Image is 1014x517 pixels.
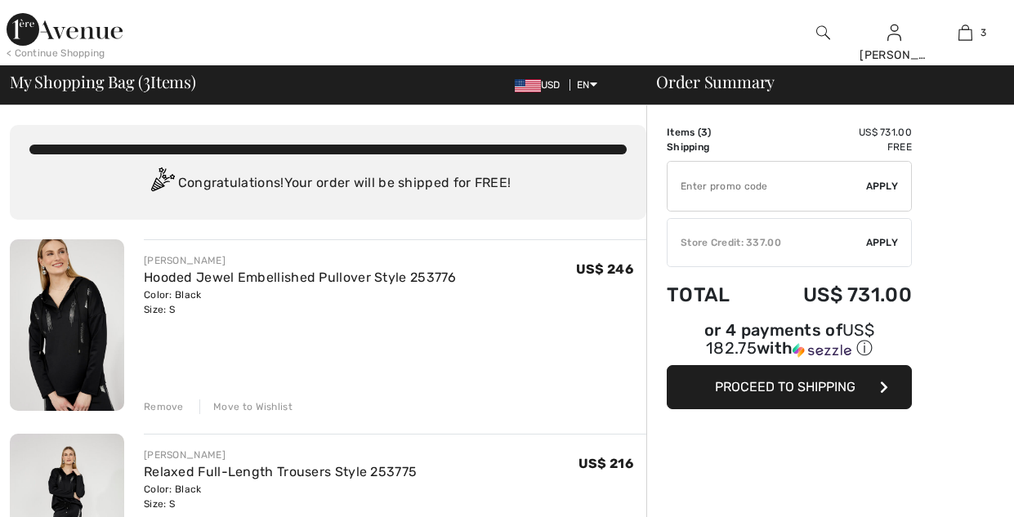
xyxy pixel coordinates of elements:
img: Sezzle [793,343,851,358]
div: [PERSON_NAME] [860,47,929,64]
input: Promo code [668,162,866,211]
div: Congratulations! Your order will be shipped for FREE! [29,167,627,200]
span: Apply [866,235,899,250]
div: Color: Black Size: S [144,287,457,317]
img: Congratulation2.svg [145,167,178,200]
div: Move to Wishlist [199,399,293,414]
img: Hooded Jewel Embellished Pullover Style 253776 [10,239,124,411]
td: US$ 731.00 [757,267,912,323]
div: Store Credit: 337.00 [668,235,866,250]
div: or 4 payments of with [667,323,912,359]
img: US Dollar [515,79,541,92]
td: Total [667,267,757,323]
a: Relaxed Full-Length Trousers Style 253775 [144,464,417,479]
div: Remove [144,399,184,414]
span: USD [515,79,567,91]
td: US$ 731.00 [757,125,912,140]
img: My Bag [958,23,972,42]
img: My Info [887,23,901,42]
td: Items ( ) [667,125,757,140]
div: [PERSON_NAME] [144,253,457,268]
div: Color: Black Size: S [144,482,417,511]
span: 3 [980,25,986,40]
span: Proceed to Shipping [715,379,855,394]
span: 3 [701,127,708,138]
td: Shipping [667,140,757,154]
td: Free [757,140,912,154]
span: My Shopping Bag ( Items) [10,74,196,90]
img: search the website [816,23,830,42]
a: Sign In [887,25,901,40]
a: Hooded Jewel Embellished Pullover Style 253776 [144,270,457,285]
div: < Continue Shopping [7,46,105,60]
span: US$ 182.75 [706,320,874,358]
div: [PERSON_NAME] [144,448,417,462]
div: Order Summary [637,74,1004,90]
span: EN [577,79,597,91]
a: 3 [931,23,1000,42]
span: 3 [143,69,150,91]
span: US$ 246 [576,261,633,277]
img: 1ère Avenue [7,13,123,46]
span: Apply [866,179,899,194]
div: or 4 payments ofUS$ 182.75withSezzle Click to learn more about Sezzle [667,323,912,365]
span: US$ 216 [578,456,633,471]
button: Proceed to Shipping [667,365,912,409]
